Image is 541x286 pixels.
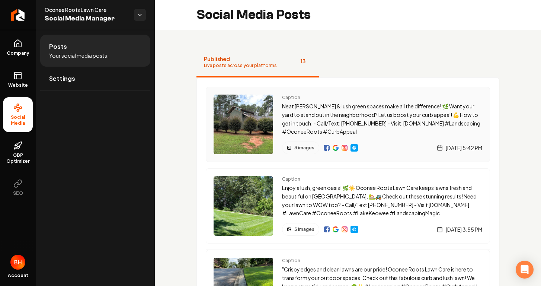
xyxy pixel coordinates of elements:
[342,145,348,151] a: View on Instagram
[282,102,482,136] p: Neat [PERSON_NAME] & lush green spaces make all the difference! 🌿 Want your yard to stand out in ...
[11,9,25,21] img: Rebolt Logo
[214,95,273,154] img: Post preview
[45,6,128,13] span: Oconee Roots Lawn Care
[40,67,150,90] a: Settings
[3,114,33,126] span: Social Media
[206,87,490,162] a: Post previewCaptionNeat [PERSON_NAME] & lush green spaces make all the difference! 🌿 Want your ya...
[350,226,358,233] a: Website
[196,48,319,77] button: PublishedLive posts across your platforms13
[49,74,75,83] span: Settings
[10,255,25,270] img: Brady Hopkins
[282,184,482,217] p: Enjoy a lush, green oasis! 🌿☀️ Oconee Roots Lawn Care keeps lawns fresh and beautiful on [GEOGRAP...
[294,226,314,232] span: 3 images
[4,50,32,56] span: Company
[10,190,26,196] span: SEO
[206,168,490,244] a: Post previewCaptionEnjoy a lush, green oasis! 🌿☀️ Oconee Roots Lawn Care keeps lawns fresh and be...
[3,135,33,170] a: GBP Optimizer
[333,145,339,151] img: Google
[294,145,314,151] span: 3 images
[8,273,28,279] span: Account
[324,145,330,151] img: Facebook
[204,63,277,69] span: Live posts across your platforms
[3,33,33,62] a: Company
[342,226,348,232] img: Instagram
[282,258,482,264] span: Caption
[350,144,358,152] a: Website
[196,7,311,22] h2: Social Media Posts
[446,144,482,152] span: [DATE] 5:42 PM
[295,55,311,67] span: 13
[3,173,33,202] button: SEO
[446,226,482,233] span: [DATE] 3:55 PM
[204,55,277,63] span: Published
[282,95,482,101] span: Caption
[333,226,339,232] img: Google
[282,176,482,182] span: Caption
[10,255,25,270] button: Open user button
[333,145,339,151] a: View on Google Business Profile
[333,226,339,232] a: View on Google Business Profile
[516,261,534,279] div: Open Intercom Messenger
[324,226,330,232] a: View on Facebook
[49,42,67,51] span: Posts
[351,145,357,151] img: Website
[5,82,31,88] span: Website
[49,52,109,59] span: Your social media posts.
[342,145,348,151] img: Instagram
[214,176,273,236] img: Post preview
[324,145,330,151] a: View on Facebook
[3,152,33,164] span: GBP Optimizer
[342,226,348,232] a: View on Instagram
[196,48,499,77] nav: Tabs
[45,13,128,24] span: Social Media Manager
[351,226,357,232] img: Website
[324,226,330,232] img: Facebook
[3,65,33,94] a: Website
